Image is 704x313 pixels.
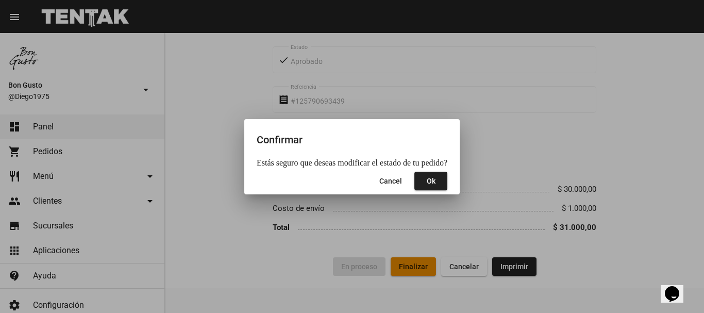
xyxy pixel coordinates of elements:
h2: Confirmar [257,131,447,148]
mat-dialog-content: Estás seguro que deseas modificar el estado de tu pedido? [244,158,460,168]
span: Cancel [379,177,402,185]
button: Close dialog [371,172,410,190]
iframe: chat widget [661,272,694,303]
span: Ok [427,177,435,185]
button: Close dialog [414,172,447,190]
